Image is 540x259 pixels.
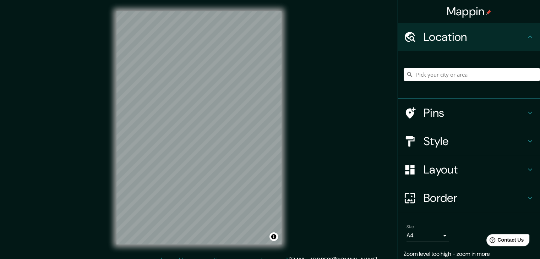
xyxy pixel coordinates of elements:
h4: Mappin [447,4,492,18]
h4: Layout [424,162,526,177]
div: Location [398,23,540,51]
div: Border [398,184,540,212]
div: Layout [398,155,540,184]
img: pin-icon.png [486,10,491,15]
h4: Style [424,134,526,148]
button: Toggle attribution [269,232,278,241]
h4: Location [424,30,526,44]
h4: Pins [424,106,526,120]
h4: Border [424,191,526,205]
label: Size [407,224,414,230]
div: Style [398,127,540,155]
div: A4 [407,230,449,241]
div: Pins [398,99,540,127]
canvas: Map [116,11,282,244]
p: Zoom level too high - zoom in more [404,250,534,258]
iframe: Help widget launcher [477,231,532,251]
input: Pick your city or area [404,68,540,81]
